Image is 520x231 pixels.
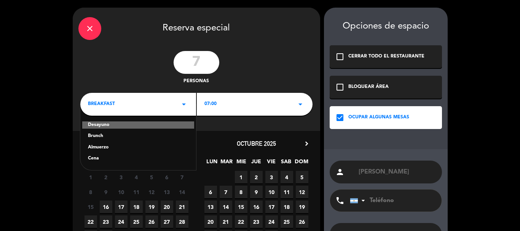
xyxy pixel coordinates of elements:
[296,171,308,183] span: 5
[204,100,217,108] span: 07:00
[130,186,143,198] span: 11
[88,155,188,162] div: Cena
[204,215,217,228] span: 20
[145,201,158,213] span: 19
[115,201,128,213] span: 17
[220,215,232,228] span: 21
[115,215,128,228] span: 24
[335,196,345,205] i: phone
[235,201,247,213] span: 15
[281,171,293,183] span: 4
[100,215,112,228] span: 23
[348,83,389,91] div: BLOQUEAR ÁREA
[145,215,158,228] span: 26
[85,186,97,198] span: 8
[161,215,173,228] span: 27
[176,201,188,213] span: 21
[100,171,112,183] span: 2
[176,171,188,183] span: 7
[335,167,345,177] i: person
[250,171,263,183] span: 2
[295,157,307,170] span: DOM
[85,171,97,183] span: 1
[348,114,409,121] div: OCUPAR ALGUNAS MESAS
[88,100,115,108] span: BREAKFAST
[85,24,94,33] i: close
[130,171,143,183] span: 4
[100,201,112,213] span: 16
[204,186,217,198] span: 6
[204,201,217,213] span: 13
[237,140,276,147] span: octubre 2025
[265,201,278,213] span: 17
[335,52,345,61] i: check_box_outline_blank
[85,201,97,213] span: 15
[250,186,263,198] span: 9
[100,186,112,198] span: 9
[130,215,143,228] span: 25
[250,215,263,228] span: 23
[296,186,308,198] span: 12
[281,215,293,228] span: 25
[206,157,218,170] span: LUN
[220,186,232,198] span: 7
[235,186,247,198] span: 8
[330,21,442,32] div: Opciones de espacio
[265,186,278,198] span: 10
[350,190,434,212] input: Teléfono
[85,215,97,228] span: 22
[265,157,278,170] span: VIE
[161,186,173,198] span: 13
[115,186,128,198] span: 10
[303,140,311,148] i: chevron_right
[235,157,248,170] span: MIE
[250,201,263,213] span: 16
[88,132,188,140] div: Brunch
[183,78,209,85] span: personas
[296,100,305,109] i: arrow_drop_down
[145,186,158,198] span: 12
[250,157,263,170] span: JUE
[265,171,278,183] span: 3
[115,171,128,183] span: 3
[161,171,173,183] span: 6
[176,186,188,198] span: 14
[88,144,188,151] div: Almuerzo
[335,83,345,92] i: check_box_outline_blank
[350,190,368,211] div: Argentina: +54
[220,201,232,213] span: 14
[176,215,188,228] span: 28
[174,51,219,74] input: 0
[281,201,293,213] span: 18
[179,100,188,109] i: arrow_drop_down
[296,201,308,213] span: 19
[335,113,345,122] i: check_box
[235,171,247,183] span: 1
[130,201,143,213] span: 18
[161,201,173,213] span: 20
[220,157,233,170] span: MAR
[145,171,158,183] span: 5
[281,186,293,198] span: 11
[358,167,436,177] input: Nombre
[235,215,247,228] span: 22
[82,121,194,129] div: Desayuno
[265,215,278,228] span: 24
[348,53,424,61] div: CERRAR TODO EL RESTAURANTE
[296,215,308,228] span: 26
[73,8,320,47] div: Reserva especial
[280,157,292,170] span: SAB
